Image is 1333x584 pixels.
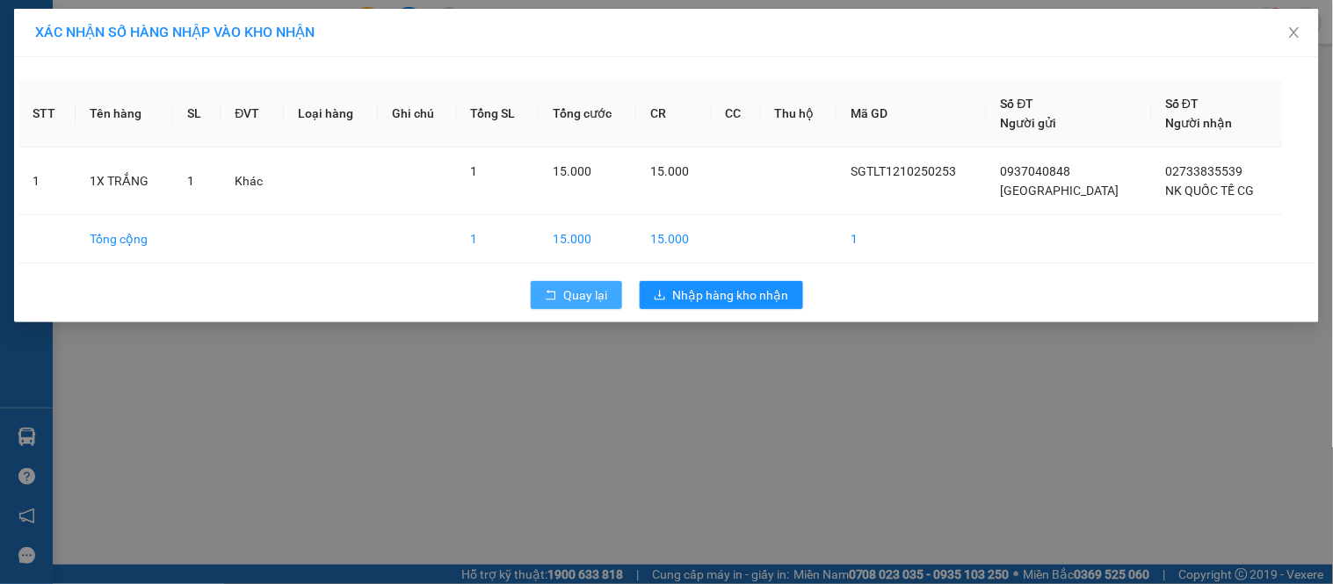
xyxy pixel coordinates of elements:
span: 1 [471,164,478,178]
td: 1 [457,215,539,263]
th: Loại hàng [284,80,378,148]
div: Chợ Gạo [10,126,391,172]
th: SL [173,80,221,148]
th: Tổng cước [539,80,636,148]
button: Close [1270,9,1319,58]
th: Thu hộ [761,80,837,148]
span: close [1287,25,1301,40]
button: rollbackQuay lại [531,281,622,309]
span: 15.000 [553,164,591,178]
span: Số ĐT [1166,97,1199,111]
th: Tên hàng [76,80,173,148]
td: Khác [221,148,284,215]
th: CR [636,80,711,148]
span: Số ĐT [1001,97,1034,111]
td: 1X TRẮNG [76,148,173,215]
td: 1 [837,215,987,263]
th: ĐVT [221,80,284,148]
span: Nhập hàng kho nhận [673,285,789,305]
td: Tổng cộng [76,215,173,263]
span: download [654,289,666,303]
td: 15.000 [539,215,636,263]
td: 15.000 [636,215,711,263]
span: [GEOGRAPHIC_DATA] [1001,184,1119,198]
th: Ghi chú [378,80,457,148]
button: downloadNhập hàng kho nhận [640,281,803,309]
span: 02733835539 [1166,164,1243,178]
text: CGTLT1210250079 [82,83,320,114]
th: Tổng SL [457,80,539,148]
th: Mã GD [837,80,987,148]
td: 1 [18,148,76,215]
span: XÁC NHẬN SỐ HÀNG NHẬP VÀO KHO NHẬN [35,24,315,40]
span: Quay lại [564,285,608,305]
span: Người gửi [1001,116,1057,130]
span: NK QUỐC TẾ CG [1166,184,1255,198]
span: 1 [187,174,194,188]
th: STT [18,80,76,148]
span: 0937040848 [1001,164,1071,178]
span: SGTLT1210250253 [851,164,956,178]
th: CC [712,80,761,148]
span: 15.000 [650,164,689,178]
span: Người nhận [1166,116,1233,130]
span: rollback [545,289,557,303]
